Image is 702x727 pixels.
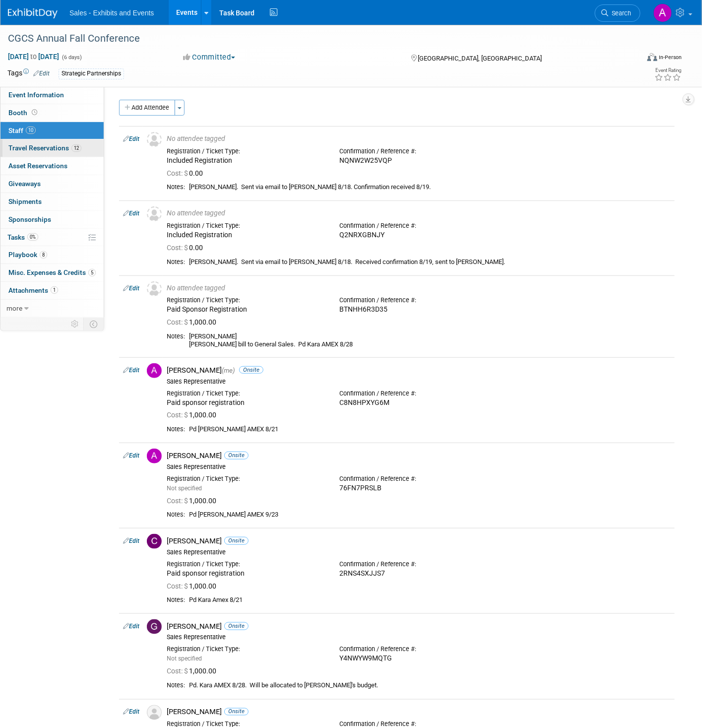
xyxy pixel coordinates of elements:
img: A.jpg [147,363,162,378]
span: [GEOGRAPHIC_DATA], [GEOGRAPHIC_DATA] [418,55,542,62]
td: Toggle Event Tabs [84,318,104,330]
button: Add Attendee [119,100,175,116]
div: [PERSON_NAME]. Sent via email to [PERSON_NAME] 8/18. Confirmation received 8/19. [189,183,671,192]
div: [PERSON_NAME] [167,366,671,375]
span: Giveaways [8,180,41,188]
div: Included Registration [167,156,325,165]
div: In-Person [659,54,682,61]
div: [PERSON_NAME]. Sent via email to [PERSON_NAME] 8/18. Received confirmation 8/19, sent to [PERSON_... [189,258,671,266]
a: Playbook8 [0,246,104,264]
div: [PERSON_NAME] [167,536,671,546]
a: Edit [123,210,139,217]
span: 0.00 [167,169,207,177]
div: Registration / Ticket Type: [167,296,325,304]
span: 1 [51,286,58,294]
div: Q2NRXGBNJY [340,231,498,240]
div: Paid sponsor registration [167,398,325,407]
img: Unassigned-User-Icon.png [147,132,162,147]
img: Format-Inperson.png [647,53,657,61]
span: Booth [8,109,39,117]
div: Sales Representative [167,378,671,386]
a: Tasks0% [0,229,104,246]
div: CGCS Annual Fall Conference [4,30,625,48]
img: A.jpg [147,449,162,463]
div: BTNHH6R3D35 [340,305,498,314]
div: Confirmation / Reference #: [340,296,498,304]
span: Sales - Exhibits and Events [69,9,154,17]
img: Associate-Profile-5.png [147,705,162,720]
div: Event Rating [655,68,682,73]
span: Not specified [167,485,202,492]
span: (6 days) [61,54,82,61]
a: Booth [0,104,104,122]
span: 1,000.00 [167,411,220,419]
img: Unassigned-User-Icon.png [147,281,162,296]
a: Edit [33,70,50,77]
span: Tasks [7,233,38,241]
a: Edit [123,135,139,142]
div: Notes: [167,425,185,433]
img: Albert Martinez [653,3,672,22]
div: Confirmation / Reference #: [340,390,498,397]
div: Notes: [167,682,185,690]
a: Edit [123,623,139,630]
div: Notes: [167,258,185,266]
span: Not specified [167,656,202,662]
a: Travel Reservations12 [0,139,104,157]
div: [PERSON_NAME] [PERSON_NAME] bill to General Sales. Pd Kara AMEX 8/28 [189,332,671,349]
a: Asset Reservations [0,157,104,175]
div: Sales Representative [167,463,671,471]
span: Search [608,9,631,17]
a: Edit [123,367,139,374]
div: Registration / Ticket Type: [167,560,325,568]
span: Cost: $ [167,582,189,590]
span: Playbook [8,251,47,259]
div: Registration / Ticket Type: [167,475,325,483]
div: No attendee tagged [167,284,671,293]
div: Registration / Ticket Type: [167,390,325,397]
span: Shipments [8,198,42,205]
div: Y4NWYW9MQTG [340,655,498,663]
span: 1,000.00 [167,667,220,675]
span: 5 [88,269,96,276]
div: Paid Sponsor Registration [167,305,325,314]
div: Registration / Ticket Type: [167,646,325,654]
a: Edit [123,537,139,544]
div: Confirmation / Reference #: [340,147,498,155]
span: Event Information [8,91,64,99]
div: Paid sponsor registration [167,569,325,578]
div: No attendee tagged [167,134,671,143]
div: C8N8HPXYG6M [340,398,498,407]
img: Unassigned-User-Icon.png [147,206,162,221]
span: Staff [8,127,36,134]
span: Onsite [239,366,263,374]
div: Event Format [582,52,682,66]
a: Attachments1 [0,282,104,299]
img: ExhibitDay [8,8,58,18]
div: Notes: [167,332,185,340]
div: Pd Kara Amex 8/21 [189,596,671,604]
span: 0% [27,233,38,241]
span: 12 [71,144,81,152]
span: more [6,304,22,312]
span: Booth not reserved yet [30,109,39,116]
span: Sponsorships [8,215,51,223]
span: Cost: $ [167,244,189,252]
div: Notes: [167,511,185,519]
a: more [0,300,104,317]
span: 1,000.00 [167,582,220,590]
div: Sales Representative [167,548,671,556]
span: Cost: $ [167,318,189,326]
div: Confirmation / Reference #: [340,475,498,483]
span: Asset Reservations [8,162,67,170]
img: C.jpg [147,534,162,549]
div: NQNW2W25VQP [340,156,498,165]
span: Attachments [8,286,58,294]
span: (me) [222,367,235,374]
span: 1,000.00 [167,318,220,326]
a: Search [595,4,640,22]
td: Tags [7,68,50,79]
div: Pd [PERSON_NAME] AMEX 9/23 [189,511,671,519]
div: Pd. Kara AMEX 8/28. Will be allocated to [PERSON_NAME]'s budget. [189,682,671,690]
div: Notes: [167,183,185,191]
